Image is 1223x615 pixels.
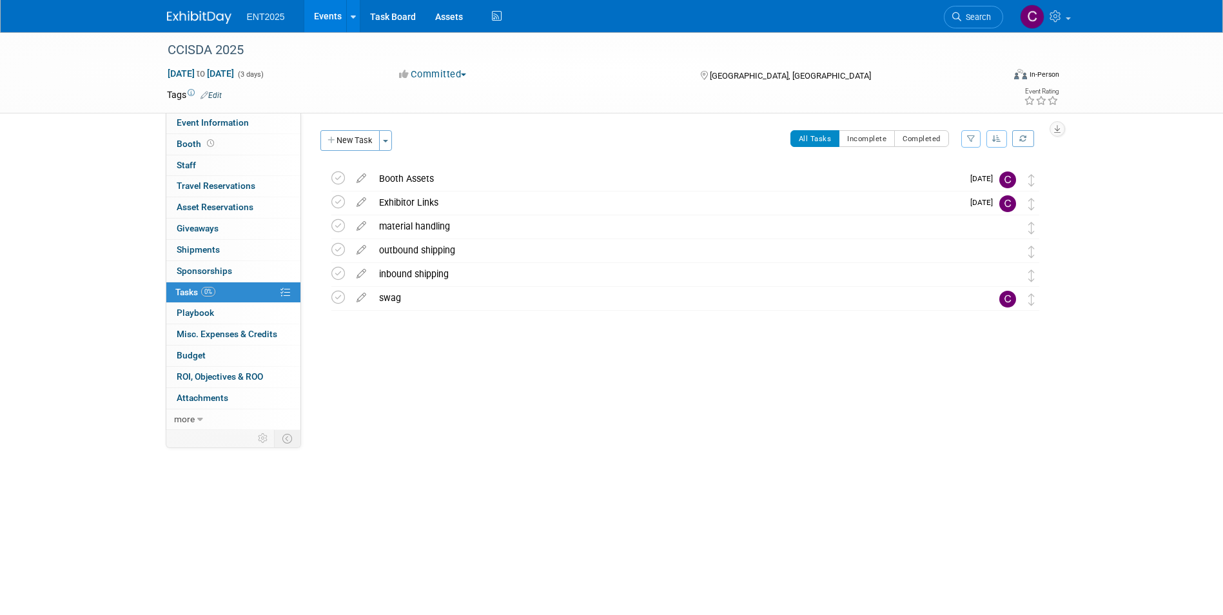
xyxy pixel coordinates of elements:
[167,88,222,101] td: Tags
[274,430,300,447] td: Toggle Event Tabs
[166,176,300,197] a: Travel Reservations
[1028,269,1035,282] i: Move task
[177,244,220,255] span: Shipments
[350,220,373,232] a: edit
[1014,69,1027,79] img: Format-Inperson.png
[166,197,300,218] a: Asset Reservations
[373,215,974,237] div: material handling
[177,202,253,212] span: Asset Reservations
[177,139,217,149] span: Booth
[247,12,285,22] span: ENT2025
[1028,222,1035,234] i: Move task
[373,239,974,261] div: outbound shipping
[373,168,963,190] div: Booth Assets
[1029,70,1059,79] div: In-Person
[166,346,300,366] a: Budget
[1028,293,1035,306] i: Move task
[163,39,984,62] div: CCISDA 2025
[999,219,1016,236] img: Rose Bodin
[166,367,300,387] a: ROI, Objectives & ROO
[373,191,963,213] div: Exhibitor Links
[166,261,300,282] a: Sponsorships
[373,263,974,285] div: inbound shipping
[166,303,300,324] a: Playbook
[839,130,895,147] button: Incomplete
[395,68,471,81] button: Committed
[166,324,300,345] a: Misc. Expenses & Credits
[201,91,222,100] a: Edit
[999,243,1016,260] img: Rose Bodin
[961,12,991,22] span: Search
[373,287,974,309] div: swag
[166,134,300,155] a: Booth
[927,67,1060,86] div: Event Format
[166,409,300,430] a: more
[177,307,214,318] span: Playbook
[999,291,1016,307] img: Colleen Mueller
[195,68,207,79] span: to
[1020,5,1044,29] img: Colleen Mueller
[167,68,235,79] span: [DATE] [DATE]
[944,6,1003,28] a: Search
[999,171,1016,188] img: Colleen Mueller
[252,430,275,447] td: Personalize Event Tab Strip
[177,160,196,170] span: Staff
[710,71,871,81] span: [GEOGRAPHIC_DATA], [GEOGRAPHIC_DATA]
[790,130,840,147] button: All Tasks
[1028,198,1035,210] i: Move task
[166,282,300,303] a: Tasks0%
[166,240,300,260] a: Shipments
[970,198,999,207] span: [DATE]
[177,329,277,339] span: Misc. Expenses & Credits
[175,287,215,297] span: Tasks
[167,11,231,24] img: ExhibitDay
[177,117,249,128] span: Event Information
[999,195,1016,212] img: Colleen Mueller
[237,70,264,79] span: (3 days)
[177,393,228,403] span: Attachments
[894,130,949,147] button: Completed
[350,268,373,280] a: edit
[166,155,300,176] a: Staff
[350,173,373,184] a: edit
[166,388,300,409] a: Attachments
[1012,130,1034,147] a: Refresh
[350,292,373,304] a: edit
[1028,246,1035,258] i: Move task
[999,267,1016,284] img: Rose Bodin
[177,266,232,276] span: Sponsorships
[1028,174,1035,186] i: Move task
[166,113,300,133] a: Event Information
[174,414,195,424] span: more
[1024,88,1059,95] div: Event Rating
[204,139,217,148] span: Booth not reserved yet
[177,350,206,360] span: Budget
[320,130,380,151] button: New Task
[177,223,219,233] span: Giveaways
[350,244,373,256] a: edit
[201,287,215,297] span: 0%
[970,174,999,183] span: [DATE]
[177,371,263,382] span: ROI, Objectives & ROO
[350,197,373,208] a: edit
[177,181,255,191] span: Travel Reservations
[166,219,300,239] a: Giveaways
